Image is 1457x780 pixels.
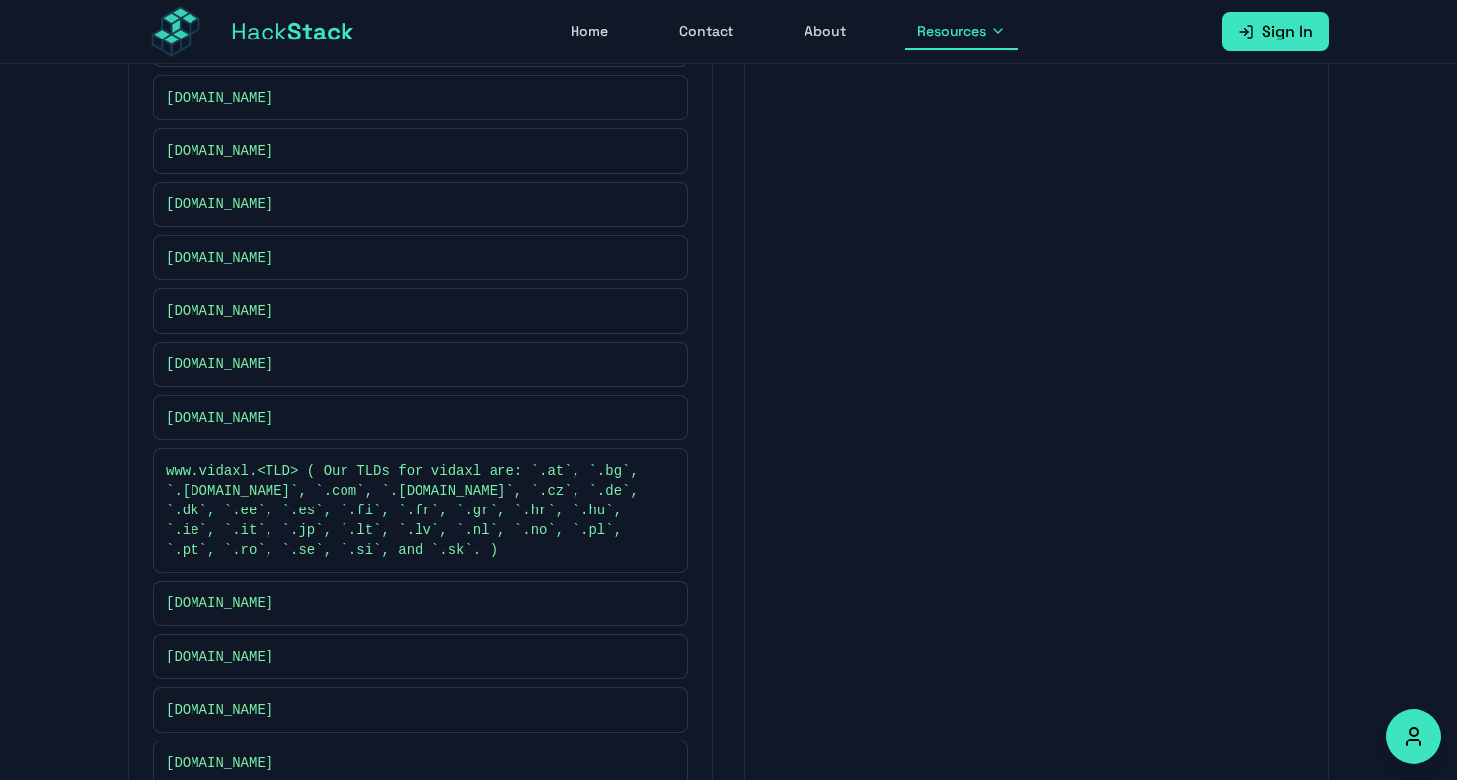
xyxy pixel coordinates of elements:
[559,13,620,50] a: Home
[287,16,354,46] span: Stack
[231,16,354,47] span: Hack
[166,700,273,720] span: [DOMAIN_NAME]
[166,301,273,321] span: [DOMAIN_NAME]
[166,593,273,613] span: [DOMAIN_NAME]
[166,141,273,161] span: [DOMAIN_NAME]
[1262,20,1313,43] span: Sign In
[166,354,273,374] span: [DOMAIN_NAME]
[166,195,273,214] span: [DOMAIN_NAME]
[905,13,1018,50] button: Resources
[166,408,273,428] span: [DOMAIN_NAME]
[793,13,858,50] a: About
[667,13,745,50] a: Contact
[166,461,655,560] span: www.vidaxl.<TLD> ( Our TLDs for vidaxl are: `.at`, `.bg`, `.[DOMAIN_NAME]`, `.com`, `.[DOMAIN_NAM...
[1386,709,1441,764] button: Accessibility Options
[166,88,273,108] span: [DOMAIN_NAME]
[166,647,273,666] span: [DOMAIN_NAME]
[1222,12,1329,51] a: Sign In
[917,21,986,40] span: Resources
[166,753,273,773] span: [DOMAIN_NAME]
[166,248,273,268] span: [DOMAIN_NAME]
